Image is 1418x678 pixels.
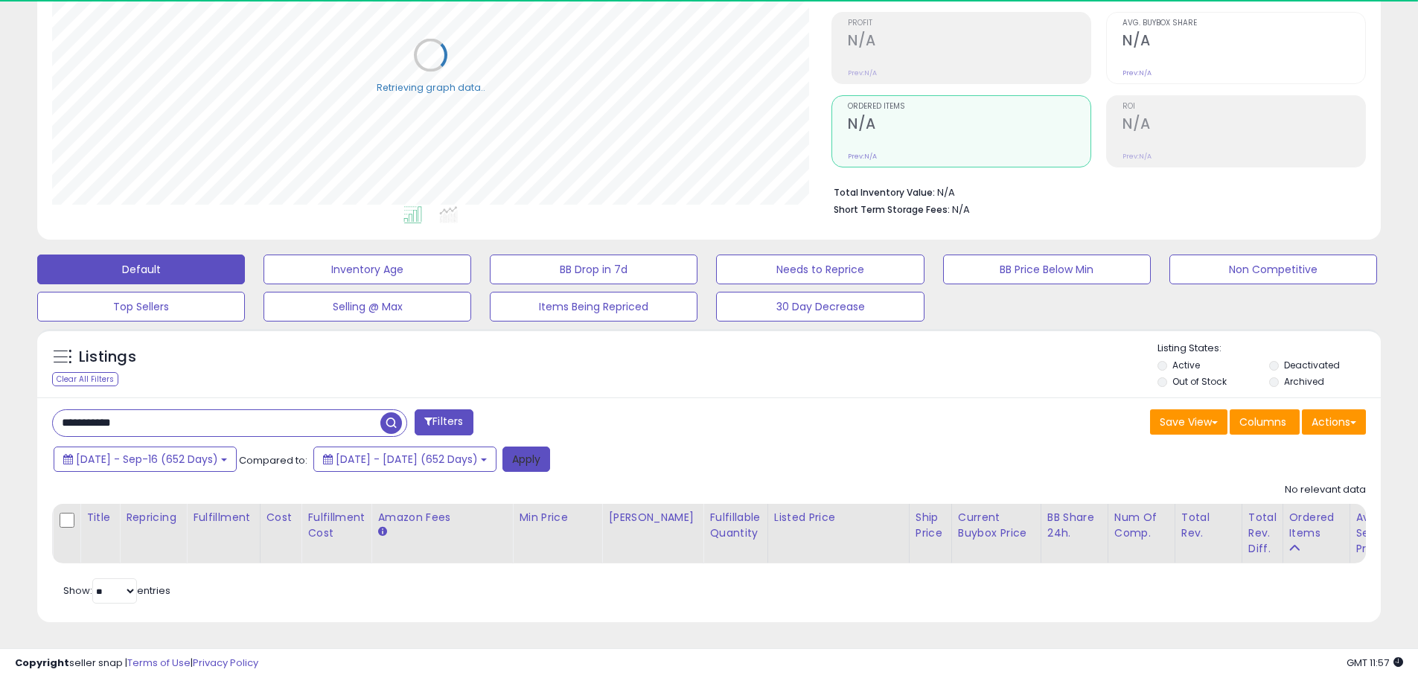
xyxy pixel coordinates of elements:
div: seller snap | | [15,656,258,671]
div: Avg Selling Price [1356,510,1411,557]
a: Privacy Policy [193,656,258,670]
div: Amazon Fees [377,510,506,525]
span: Compared to: [239,453,307,467]
small: Prev: N/A [848,68,877,77]
button: BB Drop in 7d [490,255,697,284]
button: [DATE] - Sep-16 (652 Days) [54,447,237,472]
span: [DATE] - Sep-16 (652 Days) [76,452,218,467]
div: Listed Price [774,510,903,525]
span: [DATE] - [DATE] (652 Days) [336,452,478,467]
p: Listing States: [1157,342,1381,356]
button: Columns [1230,409,1300,435]
div: Current Buybox Price [958,510,1035,541]
span: Profit [848,19,1090,28]
small: Prev: N/A [1122,152,1152,161]
button: Items Being Repriced [490,292,697,322]
div: Fulfillable Quantity [709,510,761,541]
li: N/A [834,182,1355,200]
div: No relevant data [1285,483,1366,497]
span: Columns [1239,415,1286,429]
button: Selling @ Max [264,292,471,322]
button: Needs to Reprice [716,255,924,284]
span: Avg. Buybox Share [1122,19,1365,28]
button: Top Sellers [37,292,245,322]
b: Short Term Storage Fees: [834,203,950,216]
small: Prev: N/A [848,152,877,161]
label: Out of Stock [1172,375,1227,388]
span: N/A [952,202,970,217]
button: Apply [502,447,550,472]
div: Repricing [126,510,180,525]
label: Deactivated [1284,359,1340,371]
div: Ordered Items [1289,510,1344,541]
h5: Listings [79,347,136,368]
label: Archived [1284,375,1324,388]
span: Show: entries [63,583,170,598]
small: Amazon Fees. [377,525,386,539]
div: Num of Comp. [1114,510,1169,541]
div: Fulfillment [193,510,253,525]
span: 2025-09-17 11:57 GMT [1347,656,1403,670]
button: [DATE] - [DATE] (652 Days) [313,447,496,472]
h2: N/A [1122,32,1365,52]
button: Filters [415,409,473,435]
label: Active [1172,359,1200,371]
a: Terms of Use [127,656,191,670]
div: Ship Price [916,510,945,541]
small: Prev: N/A [1122,68,1152,77]
div: Total Rev. Diff. [1248,510,1277,557]
button: Default [37,255,245,284]
b: Total Inventory Value: [834,186,935,199]
div: Title [86,510,113,525]
div: Fulfillment Cost [307,510,365,541]
button: Non Competitive [1169,255,1377,284]
button: Save View [1150,409,1227,435]
button: Actions [1302,409,1366,435]
h2: N/A [848,32,1090,52]
div: Min Price [519,510,595,525]
div: Cost [266,510,296,525]
div: Total Rev. [1181,510,1236,541]
button: 30 Day Decrease [716,292,924,322]
div: BB Share 24h. [1047,510,1102,541]
span: Ordered Items [848,103,1090,111]
h2: N/A [848,115,1090,135]
button: BB Price Below Min [943,255,1151,284]
span: ROI [1122,103,1365,111]
div: Clear All Filters [52,372,118,386]
div: [PERSON_NAME] [608,510,697,525]
strong: Copyright [15,656,69,670]
div: Retrieving graph data.. [377,80,485,94]
h2: N/A [1122,115,1365,135]
button: Inventory Age [264,255,471,284]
